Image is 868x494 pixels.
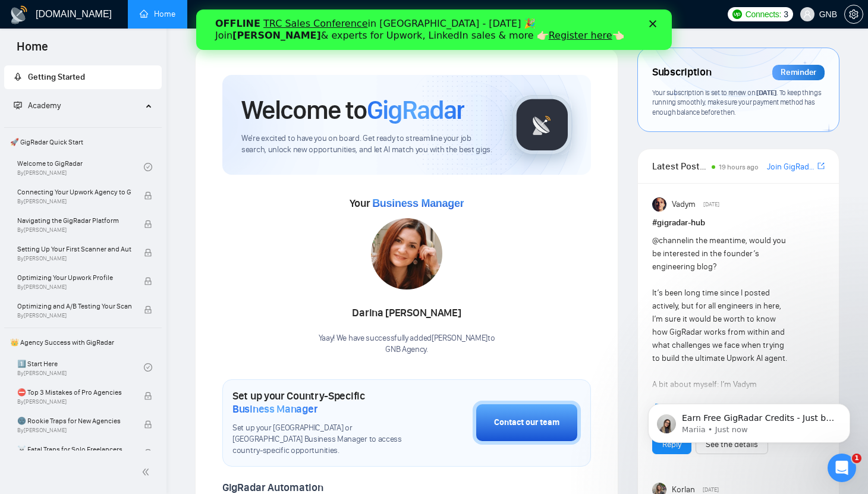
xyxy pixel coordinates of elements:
span: lock [144,277,152,285]
span: By [PERSON_NAME] [17,427,131,434]
span: By [PERSON_NAME] [17,255,131,262]
img: upwork-logo.png [732,10,742,19]
li: Getting Started [4,65,162,89]
span: Latest Posts from the GigRadar Community [652,159,708,174]
span: lock [144,420,152,429]
span: ☠️ Fatal Traps for Solo Freelancers [17,443,131,455]
span: ⛔ Top 3 Mistakes of Pro Agencies [17,386,131,398]
p: GNB Agency . [319,344,495,355]
span: We're excited to have you on board. Get ready to streamline your job search, unlock new opportuni... [241,133,493,156]
a: Welcome to GigRadarBy[PERSON_NAME] [17,154,144,180]
span: By [PERSON_NAME] [17,226,131,234]
img: logo [10,5,29,24]
span: By [PERSON_NAME] [17,312,131,319]
span: Getting Started [28,72,85,82]
p: Message from Mariia, sent Just now [52,46,205,56]
h1: Welcome to [241,94,464,126]
span: 🌚 Rookie Traps for New Agencies [17,415,131,427]
span: Business Manager [372,197,464,209]
span: By [PERSON_NAME] [17,198,131,205]
iframe: Intercom live chat banner [196,10,672,50]
a: Register here [353,20,416,32]
span: Academy [28,100,61,111]
span: Navigating the GigRadar Platform [17,215,131,226]
span: rocket [14,73,22,81]
span: fund-projection-screen [14,101,22,109]
span: lock [144,220,152,228]
span: 19 hours ago [719,163,759,171]
span: export [817,161,825,171]
span: Subscription [652,62,711,83]
button: setting [844,5,863,24]
a: setting [844,10,863,19]
span: Setting Up Your First Scanner and Auto-Bidder [17,243,131,255]
a: dashboardDashboard [199,9,253,19]
a: 1️⃣ Start HereBy[PERSON_NAME] [17,354,144,380]
span: double-left [141,466,153,478]
div: Contact our team [494,416,559,429]
span: GigRadar Automation [222,481,323,494]
span: lock [144,191,152,200]
span: lock [144,449,152,457]
span: Home [7,38,58,63]
span: lock [144,248,152,257]
iframe: Intercom live chat [828,454,856,482]
span: [DATE] [703,199,719,210]
a: export [817,161,825,172]
span: 👑 Agency Success with GigRadar [5,331,161,354]
span: By [PERSON_NAME] [17,398,131,405]
img: 1686859778149-8.jpg [371,218,442,290]
span: Vadym [672,198,696,211]
div: Yaay! We have successfully added [PERSON_NAME] to [319,333,495,355]
span: Set up your [GEOGRAPHIC_DATA] or [GEOGRAPHIC_DATA] Business Manager to access country-specific op... [232,423,413,457]
span: Optimizing and A/B Testing Your Scanner for Better Results [17,300,131,312]
span: Your [350,197,464,210]
a: homeHome [140,9,175,19]
span: Connecting Your Upwork Agency to GigRadar [17,186,131,198]
iframe: Intercom notifications message [630,379,868,462]
div: Darina [PERSON_NAME] [319,303,495,323]
img: Vadym [652,197,666,212]
span: lock [144,306,152,314]
span: 3 [784,8,788,21]
span: Earn Free GigRadar Credits - Just by Sharing Your Story! 💬 Want more credits for sending proposal... [52,34,205,328]
span: setting [845,10,863,19]
button: Contact our team [473,401,581,445]
span: Optimizing Your Upwork Profile [17,272,131,284]
h1: Set up your Country-Specific [232,389,413,416]
span: 🚀 GigRadar Quick Start [5,130,161,154]
a: Join GigRadar Slack Community [767,161,815,174]
img: gigradar-logo.png [512,95,572,155]
span: user [803,10,812,18]
span: lock [144,392,152,400]
span: Your subscription is set to renew on . To keep things running smoothly, make sure your payment me... [652,88,821,117]
span: check-circle [144,163,152,171]
span: GigRadar [367,94,464,126]
span: [DATE] [756,88,776,97]
a: searchScanner [277,9,321,19]
span: Business Manager [232,402,317,416]
div: Close [453,11,465,18]
span: @channel [652,235,687,246]
span: By [PERSON_NAME] [17,284,131,291]
span: Academy [14,100,61,111]
span: check-circle [144,363,152,372]
div: Reminder [772,65,825,80]
h1: # gigradar-hub [652,216,825,229]
span: Connects: [746,8,781,21]
span: 1 [852,454,861,463]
